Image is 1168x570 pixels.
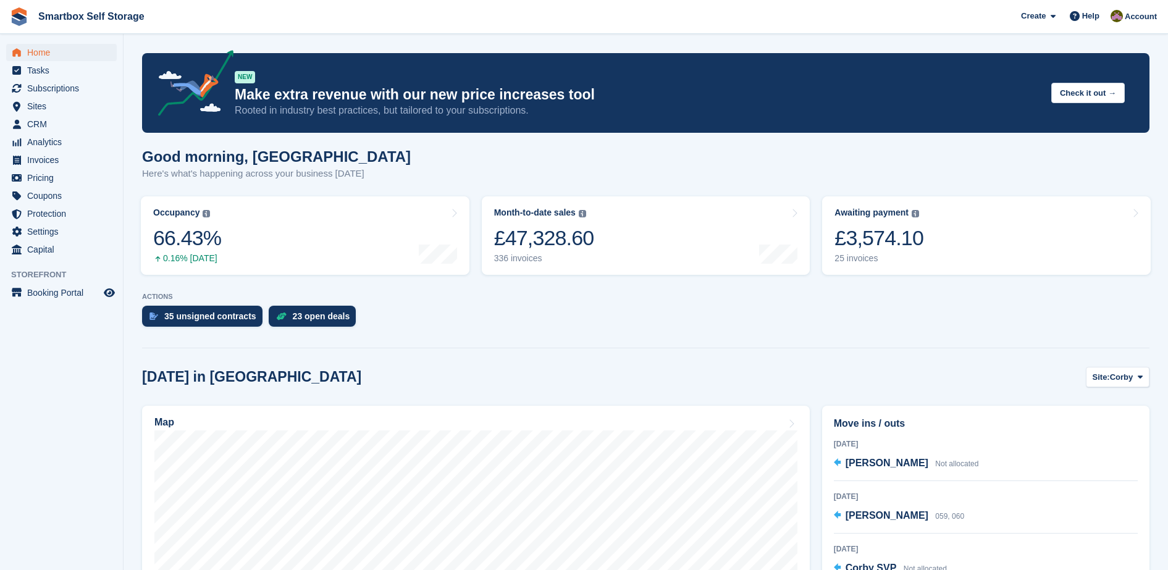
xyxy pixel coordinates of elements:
[269,306,363,333] a: 23 open deals
[846,510,928,521] span: [PERSON_NAME]
[494,225,594,251] div: £47,328.60
[153,207,200,218] div: Occupancy
[834,456,979,472] a: [PERSON_NAME] Not allocated
[142,369,361,385] h2: [DATE] in [GEOGRAPHIC_DATA]
[6,187,117,204] a: menu
[27,284,101,301] span: Booking Portal
[6,223,117,240] a: menu
[822,196,1151,275] a: Awaiting payment £3,574.10 25 invoices
[6,115,117,133] a: menu
[1082,10,1099,22] span: Help
[834,438,1138,450] div: [DATE]
[494,207,576,218] div: Month-to-date sales
[6,241,117,258] a: menu
[834,253,923,264] div: 25 invoices
[27,115,101,133] span: CRM
[6,151,117,169] a: menu
[27,187,101,204] span: Coupons
[102,285,117,300] a: Preview store
[203,210,210,217] img: icon-info-grey-7440780725fd019a000dd9b08b2336e03edf1995a4989e88bcd33f0948082b44.svg
[10,7,28,26] img: stora-icon-8386f47178a22dfd0bd8f6a31ec36ba5ce8667c1dd55bd0f319d3a0aa187defe.svg
[912,210,919,217] img: icon-info-grey-7440780725fd019a000dd9b08b2336e03edf1995a4989e88bcd33f0948082b44.svg
[276,312,287,321] img: deal-1b604bf984904fb50ccaf53a9ad4b4a5d6e5aea283cecdc64d6e3604feb123c2.svg
[1125,10,1157,23] span: Account
[6,80,117,97] a: menu
[6,169,117,187] a: menu
[142,167,411,181] p: Here's what's happening across your business [DATE]
[27,151,101,169] span: Invoices
[6,133,117,151] a: menu
[834,491,1138,502] div: [DATE]
[494,253,594,264] div: 336 invoices
[293,311,350,321] div: 23 open deals
[834,508,964,524] a: [PERSON_NAME] 059, 060
[235,104,1041,117] p: Rooted in industry best practices, but tailored to your subscriptions.
[235,86,1041,104] p: Make extra revenue with our new price increases tool
[834,416,1138,431] h2: Move ins / outs
[6,284,117,301] a: menu
[6,205,117,222] a: menu
[6,62,117,79] a: menu
[579,210,586,217] img: icon-info-grey-7440780725fd019a000dd9b08b2336e03edf1995a4989e88bcd33f0948082b44.svg
[27,133,101,151] span: Analytics
[153,225,221,251] div: 66.43%
[142,148,411,165] h1: Good morning, [GEOGRAPHIC_DATA]
[834,225,923,251] div: £3,574.10
[834,543,1138,555] div: [DATE]
[1021,10,1046,22] span: Create
[27,44,101,61] span: Home
[33,6,149,27] a: Smartbox Self Storage
[27,205,101,222] span: Protection
[6,44,117,61] a: menu
[27,241,101,258] span: Capital
[1051,83,1125,103] button: Check it out →
[149,312,158,320] img: contract_signature_icon-13c848040528278c33f63329250d36e43548de30e8caae1d1a13099fd9432cc5.svg
[153,253,221,264] div: 0.16% [DATE]
[935,512,964,521] span: 059, 060
[235,71,255,83] div: NEW
[142,293,1149,301] p: ACTIONS
[27,80,101,97] span: Subscriptions
[11,269,123,281] span: Storefront
[148,50,234,120] img: price-adjustments-announcement-icon-8257ccfd72463d97f412b2fc003d46551f7dbcb40ab6d574587a9cd5c0d94...
[164,311,256,321] div: 35 unsigned contracts
[482,196,810,275] a: Month-to-date sales £47,328.60 336 invoices
[154,417,174,428] h2: Map
[27,62,101,79] span: Tasks
[27,98,101,115] span: Sites
[1093,371,1110,383] span: Site:
[935,459,978,468] span: Not allocated
[27,223,101,240] span: Settings
[846,458,928,468] span: [PERSON_NAME]
[1086,367,1149,387] button: Site: Corby
[834,207,909,218] div: Awaiting payment
[141,196,469,275] a: Occupancy 66.43% 0.16% [DATE]
[6,98,117,115] a: menu
[142,306,269,333] a: 35 unsigned contracts
[1111,10,1123,22] img: Kayleigh Devlin
[27,169,101,187] span: Pricing
[1110,371,1133,383] span: Corby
